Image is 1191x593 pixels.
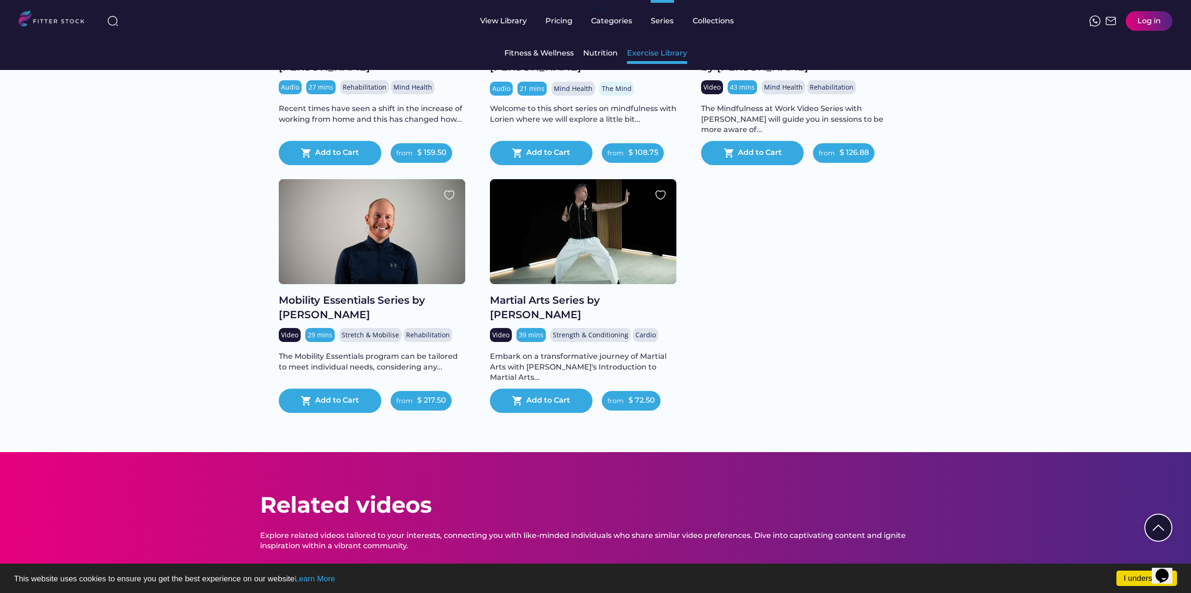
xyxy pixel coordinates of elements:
h3: Related videos [260,489,432,521]
div: 21 mins [520,84,544,93]
div: Add to Cart [738,147,782,159]
button: shopping_cart [301,395,312,406]
div: 27 mins [309,83,333,92]
p: This website uses cookies to ensure you get the best experience on our website [14,575,1177,583]
div: The Mind [602,84,632,93]
div: Audio [492,84,510,93]
iframe: chat widget [1152,556,1182,584]
div: The Mobility Essentials program can be tailored to meet individual needs, considering any... [279,351,465,372]
div: Mind Health [554,84,592,93]
div: $ 72.50 [628,395,655,405]
div: Add to Cart [315,395,359,406]
div: Pricing [545,16,572,26]
button: shopping_cart [301,147,312,159]
div: Categories [591,16,632,26]
div: Rehabilitation [343,83,386,92]
div: Strength & Conditioning [553,330,628,340]
button: shopping_cart [512,395,523,406]
div: Series [651,16,674,26]
div: $ 159.50 [417,147,447,158]
div: Add to Cart [315,147,359,159]
div: Nutrition [583,48,618,58]
div: $ 108.75 [628,147,658,158]
div: Add to Cart [526,147,570,159]
div: fvck [591,5,603,14]
div: from [607,397,624,406]
div: Martial Arts Series by [PERSON_NAME] [490,293,676,322]
img: heart.svg [444,189,455,201]
div: View Library [480,16,527,26]
img: Frame%2051.svg [1105,15,1116,27]
div: Rehabilitation [810,83,854,92]
div: Video [281,330,298,340]
button: shopping_cart [512,147,523,159]
div: Stretch & Mobilise [342,330,399,340]
div: Rehabilitation [406,330,450,340]
div: from [396,397,413,406]
div: Fitness & Wellness [504,48,574,58]
div: Explore related videos tailored to your interests, connecting you with like-minded individuals wh... [260,530,931,551]
div: 29 mins [308,330,332,340]
div: Exercise Library [627,48,687,58]
a: I understand! [1116,571,1177,586]
div: Embark on a transformative journey of Martial Arts with [PERSON_NAME]'s Introduction to Martial A... [490,351,676,383]
img: search-normal%203.svg [107,15,118,27]
div: Log in [1137,16,1161,26]
img: Group%201000002322%20%281%29.svg [1145,515,1171,541]
a: Learn More [295,574,335,583]
div: $ 126.88 [840,147,869,158]
div: Mind Health [764,83,803,92]
div: 39 mins [519,330,544,340]
div: $ 217.50 [417,395,446,405]
img: heart.svg [655,189,666,201]
div: Audio [281,83,299,92]
div: Video [492,330,509,340]
button: shopping_cart [723,147,735,159]
div: Mobility Essentials Series by [PERSON_NAME] [279,293,465,322]
img: LOGO.svg [19,10,92,29]
div: 43 mins [730,83,755,92]
img: meteor-icons_whatsapp%20%281%29.svg [1089,15,1101,27]
div: Cardio [635,330,656,340]
div: from [396,149,413,158]
div: Welcome to this short series on mindfulness with Lorien where we will explore a little bit... [490,104,676,125]
div: from [607,149,624,158]
div: Collections [693,16,734,26]
div: The Mindfulness at Work Video Series with [PERSON_NAME] will guide you in sessions to be more awa... [701,104,888,135]
div: from [819,149,835,158]
div: Add to Cart [526,395,570,406]
div: Recent times have seen a shift in the increase of working from home and this has changed how... [279,104,465,125]
div: Video [703,83,721,92]
div: Mind Health [393,83,432,92]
